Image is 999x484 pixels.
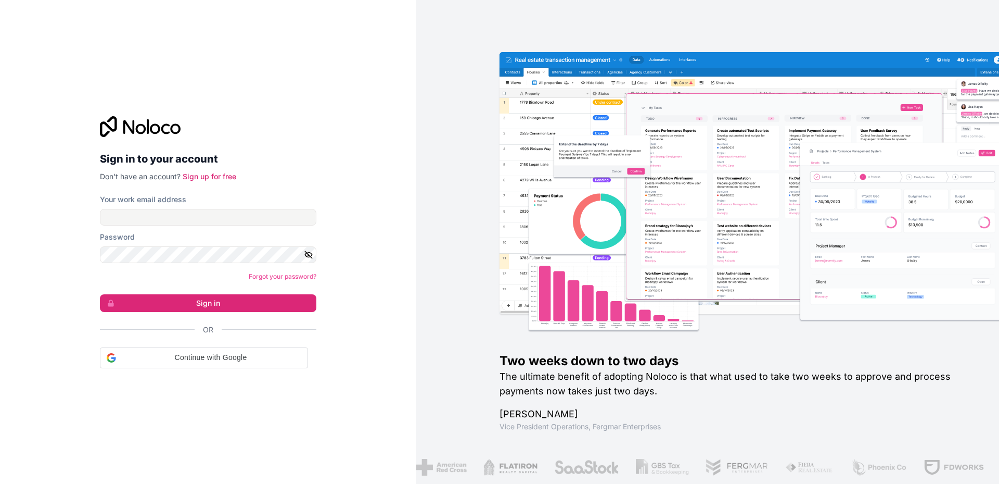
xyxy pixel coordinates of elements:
[100,348,308,368] div: Continue with Google
[100,232,135,242] label: Password
[100,294,316,312] button: Sign in
[481,459,535,476] img: /assets/flatiron-C8eUkumj.png
[100,194,186,205] label: Your work email address
[702,459,766,476] img: /assets/fergmar-CudnrXN5.png
[100,246,316,263] input: Password
[183,172,236,181] a: Sign up for free
[633,459,686,476] img: /assets/gbstax-C-GtDUiK.png
[783,459,831,476] img: /assets/fiera-fwj2N5v4.png
[551,459,617,476] img: /assets/saastock-C6Zbiodz.png
[100,172,181,181] span: Don't have an account?
[848,459,904,476] img: /assets/phoenix-BREaitsQ.png
[203,325,213,335] span: Or
[499,407,966,421] h1: [PERSON_NAME]
[499,421,966,432] h1: Vice President Operations , Fergmar Enterprises
[100,209,316,226] input: Email address
[120,352,301,363] span: Continue with Google
[414,459,464,476] img: /assets/american-red-cross-BAupjrZR.png
[920,459,981,476] img: /assets/fdworks-Bi04fVtw.png
[100,150,316,168] h2: Sign in to your account
[499,353,966,369] h1: Two weeks down to two days
[499,369,966,399] h2: The ultimate benefit of adopting Noloco is that what used to take two weeks to approve and proces...
[249,272,316,280] a: Forgot your password?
